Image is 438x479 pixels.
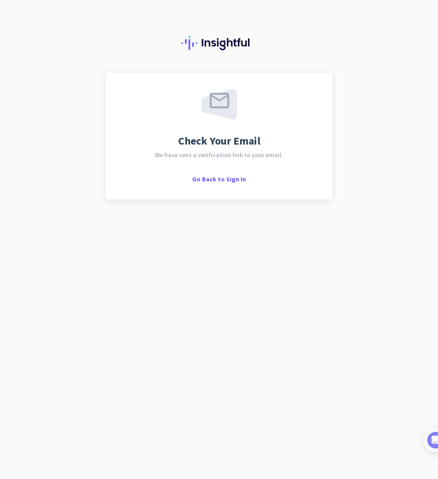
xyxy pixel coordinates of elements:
[192,175,246,183] span: Go Back to Sign In
[201,89,237,119] img: email-sent
[155,152,283,158] span: We have sent a verification link to your email.
[181,36,257,50] img: Insightful
[178,136,260,146] span: Check Your Email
